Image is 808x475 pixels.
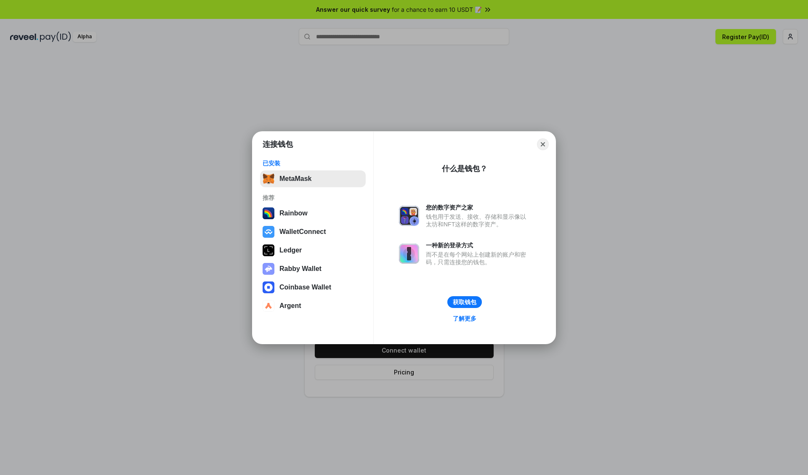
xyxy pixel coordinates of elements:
[260,242,366,259] button: Ledger
[263,281,274,293] img: svg+xml,%3Csvg%20width%3D%2228%22%20height%3D%2228%22%20viewBox%3D%220%200%2028%2028%22%20fill%3D...
[263,194,363,202] div: 推荐
[260,297,366,314] button: Argent
[447,296,482,308] button: 获取钱包
[399,244,419,264] img: svg+xml,%3Csvg%20xmlns%3D%22http%3A%2F%2Fwww.w3.org%2F2000%2Fsvg%22%20fill%3D%22none%22%20viewBox...
[263,173,274,185] img: svg+xml,%3Csvg%20fill%3D%22none%22%20height%3D%2233%22%20viewBox%3D%220%200%2035%2033%22%20width%...
[279,175,311,183] div: MetaMask
[260,279,366,296] button: Coinbase Wallet
[426,251,530,266] div: 而不是在每个网站上创建新的账户和密码，只需连接您的钱包。
[279,228,326,236] div: WalletConnect
[263,159,363,167] div: 已安装
[279,284,331,291] div: Coinbase Wallet
[453,315,476,322] div: 了解更多
[399,206,419,226] img: svg+xml,%3Csvg%20xmlns%3D%22http%3A%2F%2Fwww.w3.org%2F2000%2Fsvg%22%20fill%3D%22none%22%20viewBox...
[426,213,530,228] div: 钱包用于发送、接收、存储和显示像以太坊和NFT这样的数字资产。
[260,205,366,222] button: Rainbow
[279,247,302,254] div: Ledger
[260,260,366,277] button: Rabby Wallet
[260,223,366,240] button: WalletConnect
[279,302,301,310] div: Argent
[263,207,274,219] img: svg+xml,%3Csvg%20width%3D%22120%22%20height%3D%22120%22%20viewBox%3D%220%200%20120%20120%22%20fil...
[263,139,293,149] h1: 连接钱包
[260,170,366,187] button: MetaMask
[263,226,274,238] img: svg+xml,%3Csvg%20width%3D%2228%22%20height%3D%2228%22%20viewBox%3D%220%200%2028%2028%22%20fill%3D...
[426,241,530,249] div: 一种新的登录方式
[279,265,322,273] div: Rabby Wallet
[537,138,549,150] button: Close
[279,210,308,217] div: Rainbow
[453,298,476,306] div: 获取钱包
[442,164,487,174] div: 什么是钱包？
[263,300,274,312] img: svg+xml,%3Csvg%20width%3D%2228%22%20height%3D%2228%22%20viewBox%3D%220%200%2028%2028%22%20fill%3D...
[263,244,274,256] img: svg+xml,%3Csvg%20xmlns%3D%22http%3A%2F%2Fwww.w3.org%2F2000%2Fsvg%22%20width%3D%2228%22%20height%3...
[448,313,481,324] a: 了解更多
[263,263,274,275] img: svg+xml,%3Csvg%20xmlns%3D%22http%3A%2F%2Fwww.w3.org%2F2000%2Fsvg%22%20fill%3D%22none%22%20viewBox...
[426,204,530,211] div: 您的数字资产之家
